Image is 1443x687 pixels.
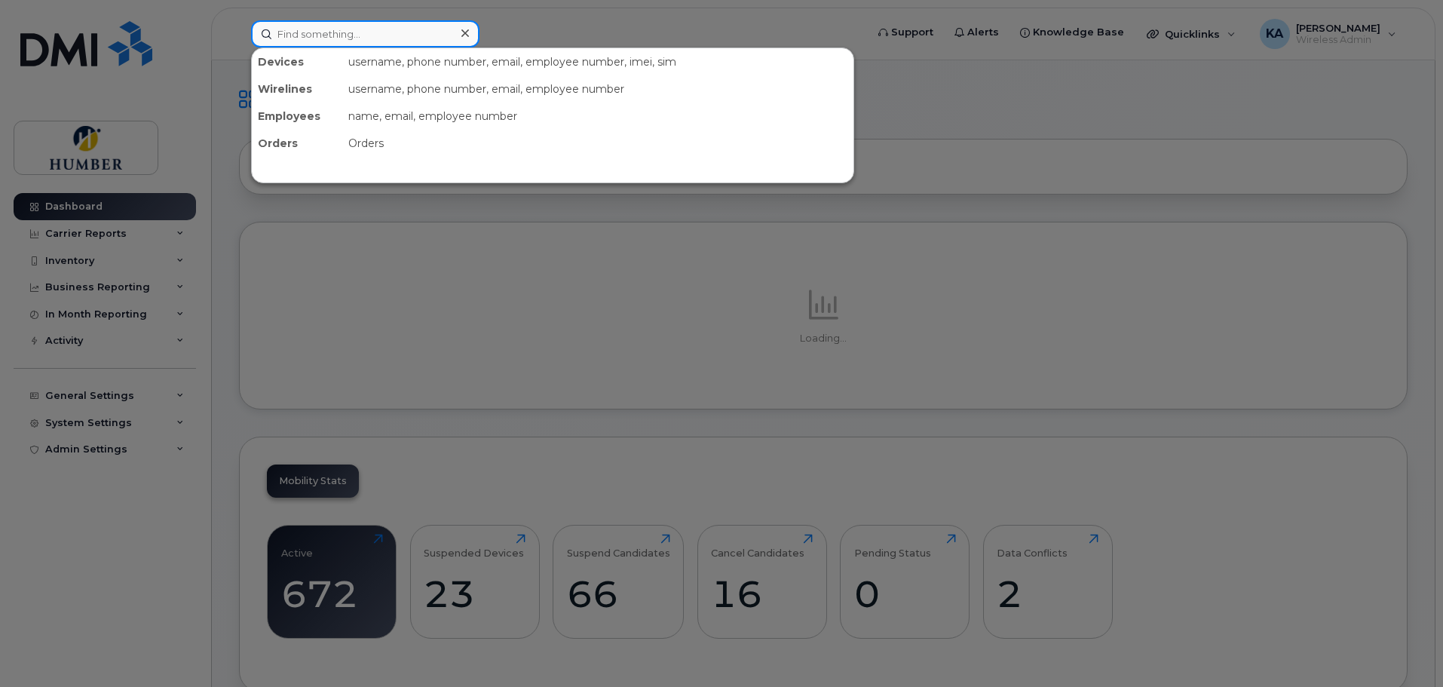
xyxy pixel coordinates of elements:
[252,48,342,75] div: Devices
[342,48,853,75] div: username, phone number, email, employee number, imei, sim
[252,75,342,103] div: Wirelines
[342,103,853,130] div: name, email, employee number
[252,130,342,157] div: Orders
[252,103,342,130] div: Employees
[342,75,853,103] div: username, phone number, email, employee number
[342,130,853,157] div: Orders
